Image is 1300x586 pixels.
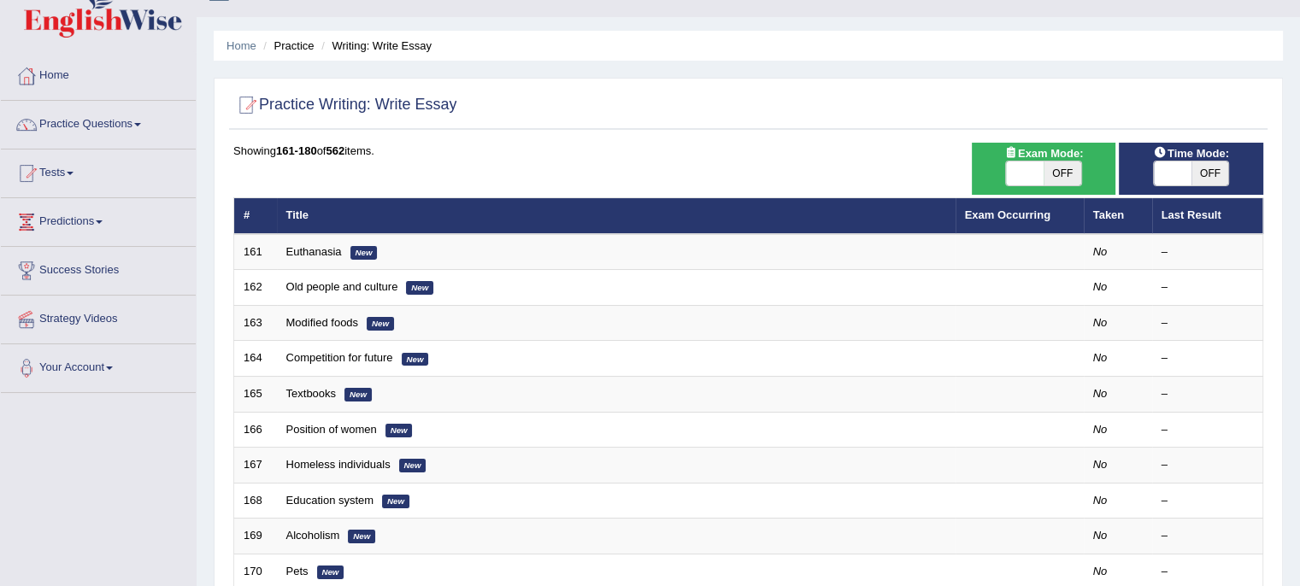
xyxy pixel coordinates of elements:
[286,529,340,542] a: Alcoholism
[234,341,277,377] td: 164
[286,423,377,436] a: Position of women
[382,495,409,508] em: New
[1162,279,1254,296] div: –
[276,144,317,157] b: 161-180
[965,208,1050,221] a: Exam Occurring
[399,459,426,472] em: New
[233,143,1263,159] div: Showing of items.
[234,270,277,306] td: 162
[233,92,456,118] h2: Practice Writing: Write Essay
[1162,315,1254,331] div: –
[234,519,277,554] td: 169
[997,144,1090,162] span: Exam Mode:
[1162,528,1254,544] div: –
[234,305,277,341] td: 163
[1093,351,1108,364] em: No
[259,38,314,54] li: Practice
[402,353,429,366] em: New
[234,412,277,448] td: 166
[1,101,196,144] a: Practice Questions
[1147,144,1236,162] span: Time Mode:
[1162,564,1254,580] div: –
[1093,423,1108,436] em: No
[1162,493,1254,509] div: –
[1044,161,1081,185] span: OFF
[1152,198,1263,234] th: Last Result
[1162,386,1254,402] div: –
[1,52,196,95] a: Home
[286,458,391,471] a: Homeless individuals
[286,316,359,329] a: Modified foods
[348,530,375,543] em: New
[1084,198,1152,234] th: Taken
[1093,458,1108,471] em: No
[406,281,433,295] em: New
[234,234,277,270] td: 161
[1093,245,1108,258] em: No
[286,494,374,507] a: Education system
[317,38,432,54] li: Writing: Write Essay
[350,246,378,260] em: New
[1093,494,1108,507] em: No
[277,198,956,234] th: Title
[1093,280,1108,293] em: No
[286,280,398,293] a: Old people and culture
[1162,350,1254,366] div: –
[1162,244,1254,261] div: –
[326,144,344,157] b: 562
[385,424,413,437] em: New
[234,377,277,413] td: 165
[286,351,393,364] a: Competition for future
[317,565,344,579] em: New
[286,387,337,400] a: Textbooks
[344,388,372,401] em: New
[367,317,394,331] em: New
[1191,161,1229,185] span: OFF
[1162,457,1254,473] div: –
[286,245,342,258] a: Euthanasia
[1162,422,1254,438] div: –
[1093,529,1108,542] em: No
[1,149,196,192] a: Tests
[1093,387,1108,400] em: No
[286,565,309,577] a: Pets
[1093,316,1108,329] em: No
[1093,565,1108,577] em: No
[972,143,1116,195] div: Show exams occurring in exams
[1,198,196,241] a: Predictions
[234,448,277,483] td: 167
[1,344,196,387] a: Your Account
[234,198,277,234] th: #
[234,483,277,519] td: 168
[226,39,256,52] a: Home
[1,296,196,338] a: Strategy Videos
[1,247,196,290] a: Success Stories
